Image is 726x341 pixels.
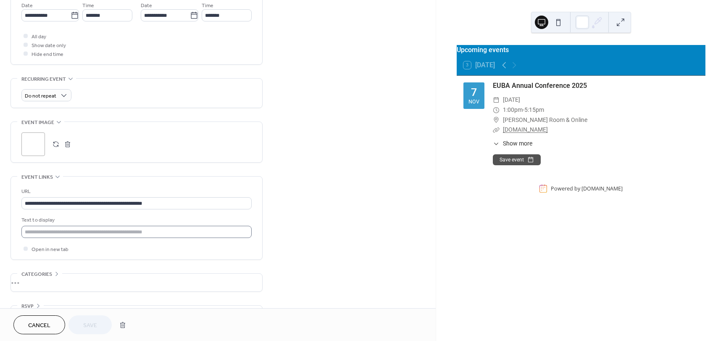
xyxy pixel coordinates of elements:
div: ​ [493,115,500,125]
span: Do not repeat [25,91,56,101]
span: - [523,105,524,115]
div: Nov [468,99,479,105]
button: Save event [493,154,541,165]
span: All day [32,32,46,41]
button: Cancel [13,315,65,334]
a: [DOMAIN_NAME] [503,126,548,133]
span: Categories [21,270,52,279]
span: Date [21,1,33,10]
div: 7 [471,87,477,98]
span: Recurring event [21,75,66,84]
span: Cancel [28,321,50,330]
div: URL [21,187,250,196]
div: ; [21,132,45,156]
a: EUBA Annual Conference 2025 [493,82,587,90]
button: ​Show more [493,139,532,148]
div: Text to display [21,216,250,225]
div: ​ [493,139,500,148]
div: ••• [11,306,262,323]
span: Event links [21,173,53,182]
div: ​ [493,105,500,115]
span: Time [82,1,94,10]
div: ••• [11,274,262,291]
div: ​ [493,95,500,105]
a: [DOMAIN_NAME] [581,185,623,192]
span: Show more [503,139,532,148]
span: 5:15pm [524,105,544,115]
span: RSVP [21,302,34,311]
span: Event image [21,118,54,127]
div: Powered by [551,185,623,192]
div: Upcoming events [457,45,705,55]
span: Time [202,1,213,10]
span: Open in new tab [32,245,68,254]
span: [PERSON_NAME] Room & Online [503,115,587,125]
span: Date [141,1,152,10]
span: [DATE] [503,95,520,105]
span: Show date only [32,41,66,50]
span: Hide end time [32,50,63,59]
div: ​ [493,125,500,135]
span: 1:00pm [503,105,523,115]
